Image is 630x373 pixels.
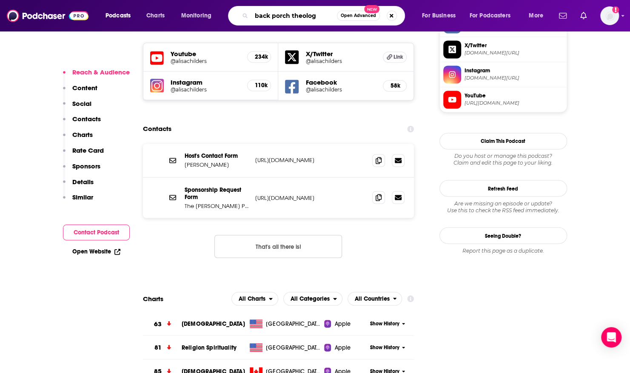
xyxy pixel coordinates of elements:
span: Open Advanced [341,14,376,18]
h5: Facebook [305,78,376,86]
img: Podchaser - Follow, Share and Rate Podcasts [7,8,88,24]
a: @alisachilders [305,58,376,64]
button: open menu [231,292,278,305]
button: Nothing here. [214,235,342,258]
span: Link [393,54,403,60]
span: Show History [370,320,399,327]
p: Social [72,100,91,108]
a: Open Website [72,248,120,255]
span: For Business [422,10,456,22]
button: Charts [63,131,93,146]
span: More [529,10,543,22]
p: Similar [72,193,93,201]
a: [DEMOGRAPHIC_DATA] [182,320,245,327]
span: X/Twitter [465,42,563,49]
span: All Countries [355,296,390,302]
button: Show profile menu [600,6,619,25]
div: Open Intercom Messenger [601,327,621,347]
span: United States [266,343,321,352]
p: [PERSON_NAME] [185,161,248,168]
p: Sponsorship Request Form [185,186,248,200]
svg: Add a profile image [612,6,619,13]
button: Show History [367,344,408,351]
span: Instagram [465,67,563,74]
button: open menu [175,9,222,23]
button: Contacts [63,115,101,131]
span: twitter.com/alisachilders [465,50,563,56]
h5: 58k [390,82,399,89]
button: Show History [367,320,408,327]
a: Apple [324,343,367,352]
a: Instagram[DOMAIN_NAME][URL] [443,65,563,83]
button: Rate Card [63,146,104,162]
a: Seeing Double? [439,227,567,244]
span: New [364,5,379,13]
button: Reach & Audience [63,68,130,84]
a: @alisachilders [171,58,241,64]
span: United States [266,319,321,328]
span: Religion Spirituality [182,344,237,351]
a: Link [383,51,407,63]
img: iconImage [150,79,164,92]
span: Do you host or manage this podcast? [439,153,567,159]
button: Social [63,100,91,115]
p: Charts [72,131,93,139]
h2: Countries [348,292,402,305]
p: Sponsors [72,162,100,170]
a: X/Twitter[DOMAIN_NAME][URL] [443,40,563,58]
p: Details [72,178,94,186]
button: Open AdvancedNew [337,11,380,21]
button: Content [63,84,97,100]
span: Logged in as ShellB [600,6,619,25]
span: For Podcasters [470,10,510,22]
div: Are we missing an episode or update? Use this to check the RSS feed immediately. [439,200,567,214]
a: YouTube[URL][DOMAIN_NAME] [443,91,563,108]
a: @alisachilders [171,86,241,93]
span: Podcasts [105,10,131,22]
a: @alisachilders [305,86,376,93]
button: open menu [283,292,342,305]
h5: X/Twitter [305,50,376,58]
a: Charts [141,9,170,23]
button: Claim This Podcast [439,133,567,149]
span: Monitoring [181,10,211,22]
p: The [PERSON_NAME] Podcast Sponsorship Request Form [185,202,248,209]
a: Show notifications dropdown [556,9,570,23]
span: Show History [370,344,399,351]
button: open menu [348,292,402,305]
a: [GEOGRAPHIC_DATA] [246,343,324,352]
h2: Contacts [143,121,171,137]
input: Search podcasts, credits, & more... [251,9,337,23]
h2: Charts [143,294,163,302]
img: User Profile [600,6,619,25]
a: 63 [143,312,182,336]
button: Similar [63,193,93,209]
h5: Youtube [171,50,241,58]
button: open menu [464,9,523,23]
span: Apple [334,319,351,328]
a: 81 [143,336,182,359]
h5: 110k [254,82,264,89]
div: Search podcasts, credits, & more... [236,6,413,26]
button: open menu [523,9,554,23]
button: Refresh Feed [439,180,567,196]
span: Charts [146,10,165,22]
p: Contacts [72,115,101,123]
p: Host's Contact Form [185,152,248,159]
p: [URL][DOMAIN_NAME] [255,194,366,201]
h3: 63 [154,319,162,329]
h5: 234k [254,53,264,60]
p: [URL][DOMAIN_NAME] [255,157,366,164]
a: Apple [324,319,367,328]
button: Details [63,178,94,194]
span: All Categories [291,296,330,302]
span: YouTube [465,92,563,100]
div: Report this page as a duplicate. [439,247,567,254]
h2: Platforms [231,292,278,305]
